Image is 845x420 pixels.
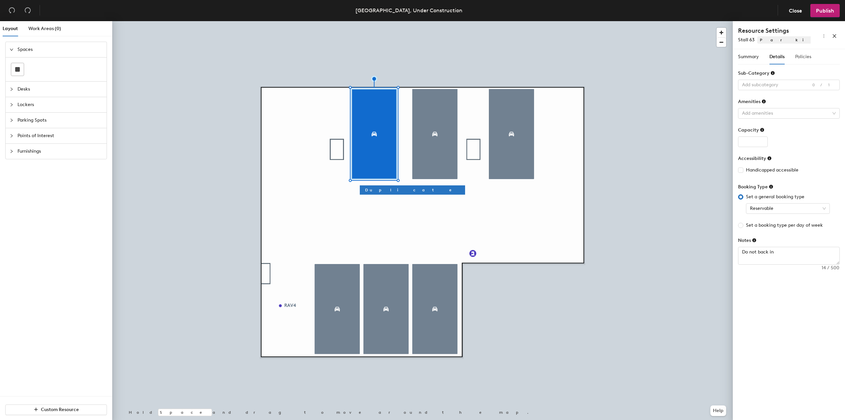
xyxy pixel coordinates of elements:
span: Details [769,54,785,59]
span: Policies [795,54,811,59]
div: Accessibility [738,156,772,161]
span: Handicapped accessible [743,167,801,174]
button: Custom Resource [5,404,107,415]
textarea: Do not back in [738,247,839,264]
div: [GEOGRAPHIC_DATA], Under Construction [355,6,462,15]
button: Close [783,4,808,17]
span: Close [789,8,802,14]
button: Help [710,405,726,416]
span: Duplicate [365,187,460,193]
button: Undo (⌘ + Z) [5,4,18,17]
span: Points of Interest [17,128,103,143]
span: collapsed [10,118,14,122]
div: Sub-Category [738,70,775,76]
span: expanded [10,48,14,52]
span: Furnishings [17,144,103,159]
div: Booking Type [738,184,773,190]
button: Duplicate [360,185,465,195]
span: Desks [17,82,103,97]
span: Spaces [17,42,103,57]
span: collapsed [10,103,14,107]
span: collapsed [10,134,14,138]
span: close [832,34,837,38]
button: Publish [810,4,840,17]
div: Capacity [738,127,764,133]
div: Amenities [738,99,766,104]
span: Publish [816,8,834,14]
span: collapsed [10,87,14,91]
span: Set a booking type per day of week [743,222,826,229]
span: Reservable [750,204,826,213]
span: more [822,34,826,38]
div: Notes [738,238,757,243]
span: Lockers [17,97,103,112]
h4: Resource Settings [738,26,811,35]
span: Work Areas (0) [28,26,61,31]
span: Stall 63 [738,37,755,43]
span: Summary [738,54,759,59]
span: Set a general booking type [743,193,807,201]
button: Redo (⌘ + ⇧ + Z) [21,4,34,17]
span: Layout [3,26,18,31]
span: Parking Spots [17,113,103,128]
span: collapsed [10,149,14,153]
span: Custom Resource [41,407,79,412]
